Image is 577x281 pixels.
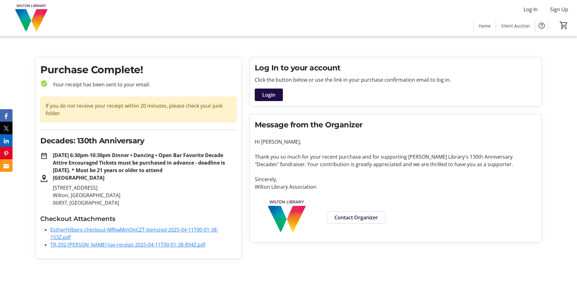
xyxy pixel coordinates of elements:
[519,4,543,14] button: Log In
[48,81,237,88] p: Your receipt has been sent to your email.
[255,198,320,235] img: Wilton Library logo
[479,23,491,29] span: Home
[255,62,537,74] h2: Log In to your account
[262,91,275,99] span: Login
[255,183,537,191] p: Wilton Library Association
[40,62,237,77] h1: Purchase Complete!
[474,20,496,32] a: Home
[496,20,535,32] a: Silent Auction
[255,176,537,183] p: Sincerely,
[327,211,385,224] a: Contact Organizer
[255,89,283,101] button: Login
[255,153,537,168] p: Thank you so much for your recent purchase and for supporting [PERSON_NAME] Library's 130th Anniv...
[545,4,573,14] button: Sign Up
[255,119,537,130] h2: Message from the Organizer
[524,6,538,13] span: Log In
[255,138,537,146] p: Hi [PERSON_NAME],
[53,152,225,174] strong: [DATE] 6:30pm-10:30pm Dinner • Dancing • Open Bar Favorite Decade Attire Encouraged Tickets must ...
[550,6,568,13] span: Sign Up
[40,135,237,146] h2: Decades: 130th Anniversary
[50,241,205,248] a: TR-292-[PERSON_NAME]-tax-receipt-2025-04-11T00-01-38-894Z.pdf
[50,226,218,241] a: EstherHilbers-checkout-MfKwMmOnCZT-itemized-2025-04-11T00-01-38-153Z.pdf
[40,152,48,160] mat-icon: date_range
[40,80,48,87] mat-icon: check_circle
[40,214,237,223] h3: Checkout Attachments
[501,23,530,29] span: Silent Auction
[255,76,537,84] p: Click the button below or use the link in your purchase confirmation email to log in.
[53,184,237,207] p: [STREET_ADDRESS] Wilton, [GEOGRAPHIC_DATA] 06897, [GEOGRAPHIC_DATA]
[334,214,378,221] span: Contact Organizer
[558,20,569,31] button: Cart
[40,97,237,122] div: If you do not receive your receipt within 20 minutes, please check your junk folder.
[4,3,59,34] img: Wilton Library's Logo
[53,174,104,181] strong: [GEOGRAPHIC_DATA]
[535,19,548,32] button: Help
